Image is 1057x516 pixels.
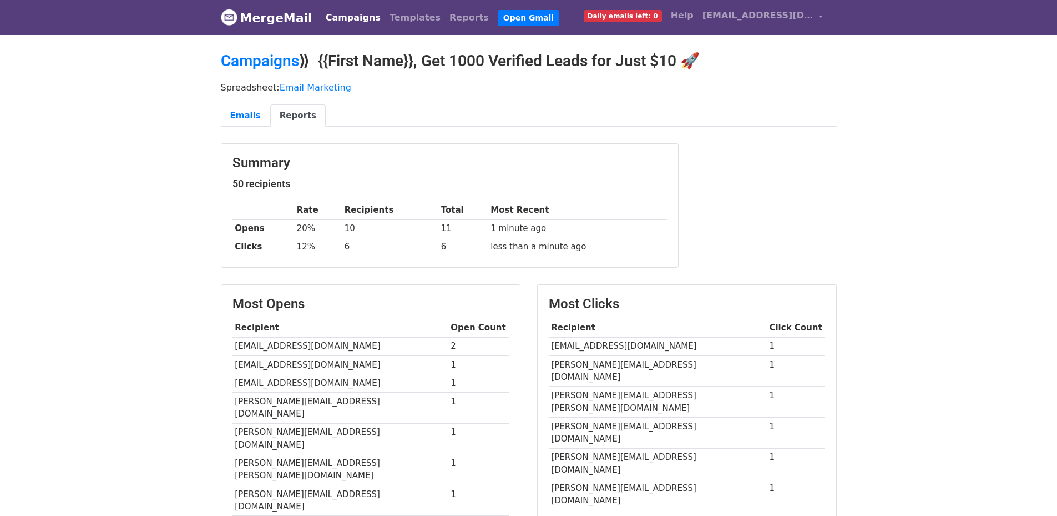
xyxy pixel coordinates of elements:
a: Email Marketing [280,82,351,93]
h3: Most Clicks [549,296,825,312]
td: [EMAIL_ADDRESS][DOMAIN_NAME] [232,355,448,374]
th: Open Count [448,319,509,337]
th: Recipient [232,319,448,337]
td: 1 minute ago [488,219,666,238]
td: 12% [294,238,342,256]
td: [EMAIL_ADDRESS][DOMAIN_NAME] [232,374,448,392]
td: [PERSON_NAME][EMAIL_ADDRESS][DOMAIN_NAME] [232,392,448,423]
td: 20% [294,219,342,238]
a: MergeMail [221,6,312,29]
a: Daily emails left: 0 [579,4,666,27]
th: Recipient [549,319,767,337]
td: 11 [438,219,488,238]
td: 1 [448,392,509,423]
span: [EMAIL_ADDRESS][DOMAIN_NAME] [702,9,813,22]
td: [PERSON_NAME][EMAIL_ADDRESS][DOMAIN_NAME] [232,423,448,454]
a: [EMAIL_ADDRESS][DOMAIN_NAME] [698,4,828,31]
a: Reports [270,104,326,127]
td: 1 [448,355,509,374]
td: [PERSON_NAME][EMAIL_ADDRESS][PERSON_NAME][DOMAIN_NAME] [549,387,767,418]
td: 1 [767,337,825,355]
th: Opens [232,219,294,238]
a: Emails [221,104,270,127]
td: 1 [448,423,509,454]
td: [EMAIL_ADDRESS][DOMAIN_NAME] [549,337,767,355]
td: [PERSON_NAME][EMAIL_ADDRESS][DOMAIN_NAME] [549,355,767,387]
h5: 50 recipients [232,178,667,190]
td: less than a minute ago [488,238,666,256]
td: 1 [448,374,509,392]
td: 6 [438,238,488,256]
td: [PERSON_NAME][EMAIL_ADDRESS][PERSON_NAME][DOMAIN_NAME] [232,454,448,485]
th: Click Count [767,319,825,337]
td: 1 [767,387,825,418]
td: [PERSON_NAME][EMAIL_ADDRESS][DOMAIN_NAME] [549,479,767,510]
td: 1 [448,485,509,516]
th: Recipients [342,201,438,219]
td: 1 [767,448,825,479]
td: 1 [767,355,825,387]
td: 2 [448,337,509,355]
th: Clicks [232,238,294,256]
td: 1 [767,417,825,448]
td: 6 [342,238,438,256]
a: Campaigns [221,52,299,70]
td: [EMAIL_ADDRESS][DOMAIN_NAME] [232,337,448,355]
td: 10 [342,219,438,238]
h3: Most Opens [232,296,509,312]
td: [PERSON_NAME][EMAIL_ADDRESS][DOMAIN_NAME] [549,448,767,479]
span: Daily emails left: 0 [584,10,662,22]
a: Campaigns [321,7,385,29]
td: 1 [448,454,509,485]
img: MergeMail logo [221,9,237,26]
td: 1 [767,479,825,510]
th: Most Recent [488,201,666,219]
a: Reports [445,7,493,29]
h2: ⟫ {{First Name}}, Get 1000 Verified Leads for Just $10 🚀 [221,52,837,71]
th: Rate [294,201,342,219]
h3: Summary [232,155,667,171]
a: Templates [385,7,445,29]
td: [PERSON_NAME][EMAIL_ADDRESS][DOMAIN_NAME] [549,417,767,448]
a: Open Gmail [498,10,559,26]
th: Total [438,201,488,219]
p: Spreadsheet: [221,82,837,93]
a: Help [666,4,698,27]
td: [PERSON_NAME][EMAIL_ADDRESS][DOMAIN_NAME] [232,485,448,516]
